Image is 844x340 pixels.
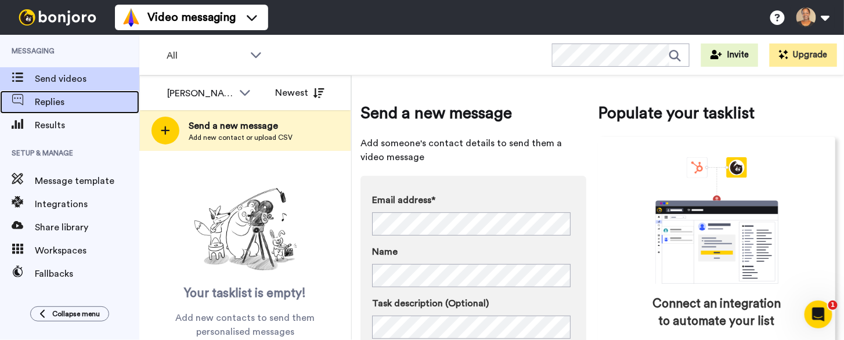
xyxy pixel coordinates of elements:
span: Workspaces [35,244,139,258]
button: Collapse menu [30,306,109,321]
img: ready-set-action.png [187,183,304,276]
button: Upgrade [770,44,837,67]
span: All [167,49,244,63]
span: Add someone's contact details to send them a video message [360,136,586,164]
span: Populate your tasklist [598,102,835,125]
span: Add new contacts to send them personalised messages [157,311,334,339]
span: Collapse menu [52,309,100,319]
div: [PERSON_NAME] [PERSON_NAME] [167,86,233,100]
span: Your tasklist is empty! [185,285,306,302]
span: Results [35,118,139,132]
span: 1 [828,301,838,310]
span: Message template [35,174,139,188]
span: Integrations [35,197,139,211]
iframe: Intercom live chat [805,301,832,328]
img: bj-logo-header-white.svg [14,9,101,26]
label: Email address* [372,193,575,207]
span: Add new contact or upload CSV [189,133,293,142]
label: Task description (Optional) [372,296,575,310]
span: Share library [35,220,139,234]
span: Send a new message [360,102,586,125]
span: Send videos [35,72,139,86]
img: vm-color.svg [122,8,140,27]
button: Newest [266,81,333,104]
span: Fallbacks [35,267,139,281]
div: animation [630,157,804,284]
span: Name [372,245,398,259]
button: Invite [701,44,758,67]
span: Replies [35,95,139,109]
span: Video messaging [147,9,236,26]
span: Connect an integration to automate your list [647,295,786,330]
span: Send a new message [189,119,293,133]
